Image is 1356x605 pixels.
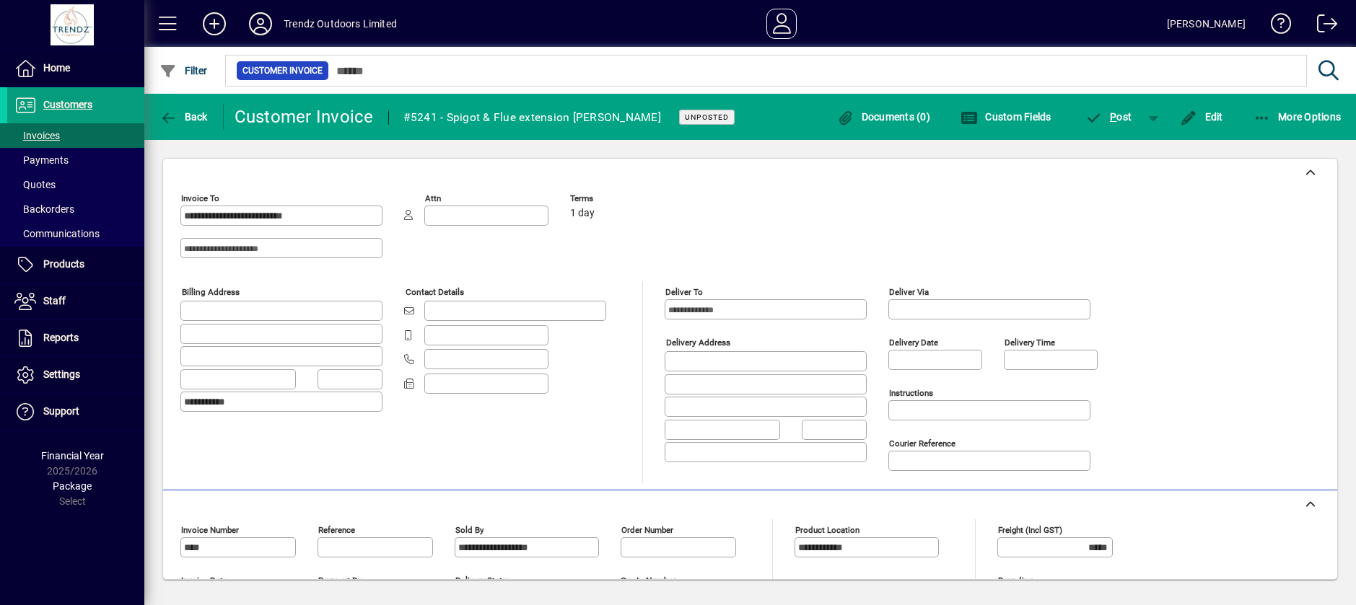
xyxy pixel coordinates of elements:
mat-label: Delivery date [889,337,938,348]
button: Add [191,11,237,37]
mat-label: Courier Reference [889,438,955,449]
span: Reports [43,332,79,343]
mat-label: Order number [621,525,673,535]
span: Staff [43,295,66,306]
div: #5241 - Spigot & Flue extension [PERSON_NAME] [403,106,661,129]
button: Post [1078,104,1140,130]
button: More Options [1250,104,1345,130]
a: Settings [7,357,144,393]
app-page-header-button: Back [144,104,224,130]
span: Quote number [621,576,707,586]
span: Payments [14,154,69,166]
mat-label: Sold by [455,525,484,535]
mat-label: Delivery time [1005,337,1055,348]
mat-label: Invoice number [181,525,239,535]
mat-label: Reference [318,525,355,535]
span: More Options [1254,111,1342,123]
span: Customer Invoice [242,63,323,78]
span: Settings [43,368,80,380]
a: Products [7,247,144,283]
span: Products [43,258,84,270]
mat-label: Invoice To [181,193,219,203]
span: Financial Year [41,450,104,462]
a: Backorders [7,197,144,221]
mat-label: Product location [795,525,859,535]
a: Knowledge Base [1260,3,1292,50]
span: Invoices [14,130,60,141]
span: Edit [1180,111,1223,123]
button: Edit [1176,104,1227,130]
button: Documents (0) [833,104,934,130]
span: Unposted [685,112,729,122]
span: 1 day [570,208,595,219]
a: Support [7,394,144,430]
a: Invoices [7,123,144,148]
mat-label: Attn [425,193,441,203]
a: Home [7,50,144,87]
mat-label: Deliver To [665,287,703,297]
button: Profile [237,11,284,37]
span: Quotes [14,179,56,190]
span: Support [43,405,79,417]
span: Customers [43,99,92,110]
a: Staff [7,283,144,319]
mat-label: Rounding [998,575,1033,586]
div: Customer Invoice [235,105,374,128]
button: Custom Fields [957,104,1055,130]
span: Terms [570,194,657,203]
span: Filter [159,65,208,76]
mat-label: Invoice date [181,575,227,586]
a: Communications [7,221,144,246]
mat-label: Deliver via [889,287,929,297]
div: Trendz Outdoors Limited [284,12,397,35]
button: Filter [156,58,211,84]
span: Communications [14,228,100,239]
span: Backorders [14,203,74,215]
a: Quotes [7,172,144,197]
a: Logout [1306,3,1338,50]
div: [PERSON_NAME] [1167,12,1246,35]
span: Custom Fields [961,111,1051,123]
span: Home [43,62,70,74]
a: Payments [7,148,144,172]
span: P [1110,111,1116,123]
a: Reports [7,320,144,356]
mat-label: Instructions [889,388,933,398]
span: Documents (0) [836,111,930,123]
mat-label: Delivery status [455,575,511,586]
mat-label: Freight (incl GST) [998,525,1062,535]
span: Back [159,111,208,123]
span: ost [1085,111,1132,123]
span: Package [53,480,92,492]
mat-label: Payment due [318,575,367,586]
button: Back [156,104,211,130]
